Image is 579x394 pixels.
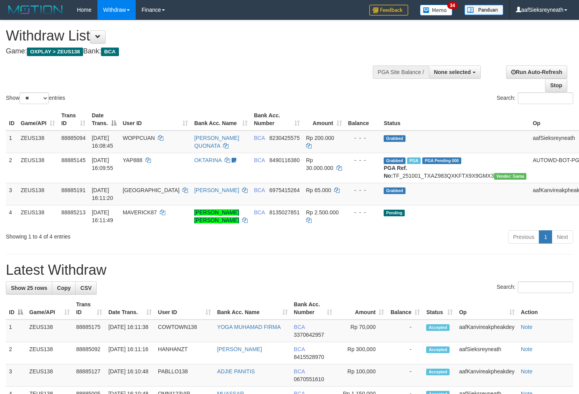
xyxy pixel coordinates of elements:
[6,205,18,227] td: 4
[294,368,305,375] span: BCA
[18,108,58,131] th: Game/API: activate to sort column ascending
[497,92,573,104] label: Search:
[123,157,142,163] span: YAP888
[269,209,300,216] span: Copy 8135027851 to clipboard
[254,187,265,193] span: BCA
[123,209,157,216] span: MAVERICK87
[456,342,517,364] td: aafSieksreyneath
[518,297,573,320] th: Action
[6,297,26,320] th: ID: activate to sort column descending
[194,157,221,163] a: OKTARINA
[92,209,113,223] span: [DATE] 16:11:49
[497,281,573,293] label: Search:
[303,108,345,131] th: Amount: activate to sort column ascending
[120,108,191,131] th: User ID: activate to sort column ascending
[335,297,387,320] th: Amount: activate to sort column ascending
[73,320,105,342] td: 88885175
[217,346,262,352] a: [PERSON_NAME]
[384,165,407,179] b: PGA Ref. No:
[506,65,567,79] a: Run Auto-Refresh
[291,297,336,320] th: Bank Acc. Number: activate to sort column ascending
[191,108,251,131] th: Bank Acc. Name: activate to sort column ascending
[6,108,18,131] th: ID
[387,320,423,342] td: -
[422,157,461,164] span: PGA Pending
[61,135,85,141] span: 88885094
[155,320,214,342] td: COWTOWN138
[521,324,533,330] a: Note
[18,205,58,227] td: ZEUS138
[552,230,573,244] a: Next
[18,131,58,153] td: ZEUS138
[73,342,105,364] td: 88885092
[369,5,408,16] img: Feedback.jpg
[518,281,573,293] input: Search:
[387,364,423,387] td: -
[6,262,573,278] h1: Latest Withdraw
[6,342,26,364] td: 2
[105,297,155,320] th: Date Trans.: activate to sort column ascending
[381,153,529,183] td: TF_251001_TXAZ983QXKFTX9X9GMX3
[105,320,155,342] td: [DATE] 16:11:38
[348,134,378,142] div: - - -
[19,92,49,104] select: Showentries
[52,281,76,295] a: Copy
[61,157,85,163] span: 88885145
[6,28,378,44] h1: Withdraw List
[306,135,334,141] span: Rp 200.000
[456,364,517,387] td: aafKanvireakpheakdey
[101,48,119,56] span: BCA
[456,297,517,320] th: Op: activate to sort column ascending
[6,364,26,387] td: 3
[6,320,26,342] td: 1
[254,157,265,163] span: BCA
[426,324,450,331] span: Accepted
[6,281,52,295] a: Show 25 rows
[294,376,324,382] span: Copy 0670551610 to clipboard
[518,92,573,104] input: Search:
[348,186,378,194] div: - - -
[426,346,450,353] span: Accepted
[348,156,378,164] div: - - -
[387,297,423,320] th: Balance: activate to sort column ascending
[254,135,265,141] span: BCA
[26,364,73,387] td: ZEUS138
[123,187,180,193] span: [GEOGRAPHIC_DATA]
[306,157,333,171] span: Rp 30.000.000
[447,2,458,9] span: 34
[61,209,85,216] span: 88885213
[384,157,405,164] span: Grabbed
[105,342,155,364] td: [DATE] 16:11:16
[26,320,73,342] td: ZEUS138
[335,342,387,364] td: Rp 300,000
[18,183,58,205] td: ZEUS138
[92,157,113,171] span: [DATE] 16:09:55
[6,131,18,153] td: 1
[269,157,300,163] span: Copy 8490116380 to clipboard
[6,153,18,183] td: 2
[123,135,155,141] span: WOPPCUAN
[306,209,339,216] span: Rp 2.500.000
[217,324,281,330] a: YOGA MUHAMAD FIRMA
[89,108,119,131] th: Date Trans.: activate to sort column descending
[423,297,456,320] th: Status: activate to sort column ascending
[214,297,291,320] th: Bank Acc. Name: activate to sort column ascending
[545,79,567,92] a: Stop
[345,108,381,131] th: Balance
[429,65,481,79] button: None selected
[58,108,89,131] th: Trans ID: activate to sort column ascending
[384,210,405,216] span: Pending
[6,183,18,205] td: 3
[335,320,387,342] td: Rp 70,000
[306,187,331,193] span: Rp 65.000
[294,332,324,338] span: Copy 3370642957 to clipboard
[92,187,113,201] span: [DATE] 16:11:20
[384,135,405,142] span: Grabbed
[6,230,235,240] div: Showing 1 to 4 of 4 entries
[6,92,65,104] label: Show entries
[105,364,155,387] td: [DATE] 16:10:48
[294,354,324,360] span: Copy 8415528970 to clipboard
[464,5,503,15] img: panduan.png
[80,285,92,291] span: CSV
[407,157,421,164] span: Marked by aafmaleo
